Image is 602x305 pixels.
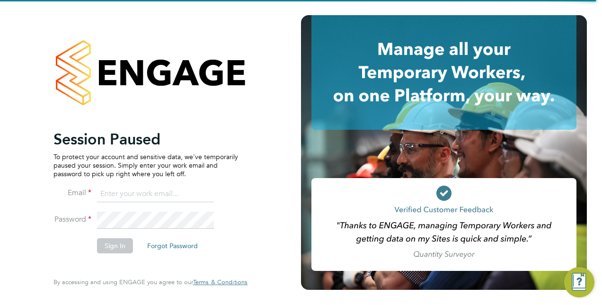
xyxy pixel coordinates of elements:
[53,188,91,198] label: Email
[564,267,594,297] button: Engage Resource Center
[53,278,248,286] span: By accessing and using ENGAGE you agree to our
[53,130,238,149] h2: Session Paused
[53,152,238,179] p: To protect your account and sensitive data, we've temporarily paused your session. Simply enter y...
[97,186,214,203] input: Enter your work email...
[53,215,91,224] label: Password
[97,238,133,253] button: Sign In
[140,238,205,253] button: Forgot Password
[193,278,248,286] a: Terms & Conditions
